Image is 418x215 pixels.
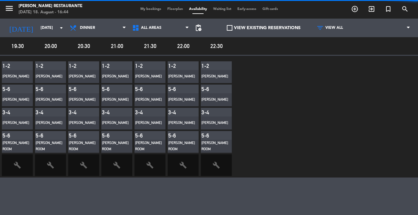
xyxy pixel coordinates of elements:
div: [PERSON_NAME] [2,120,24,126]
span: 22:00 [168,42,199,50]
span: Waiting list [210,7,234,11]
div: 1-2 [36,63,51,69]
i: build [179,161,187,169]
i: build [80,161,87,169]
span: pending_actions [195,24,202,32]
div: 5-6 [201,86,217,92]
div: 3-4 [69,109,84,116]
i: search [401,5,409,13]
span: Early-access [234,7,259,11]
span: Gift cards [259,7,281,11]
div: 5-6 [201,132,217,139]
div: [PERSON_NAME] [168,97,190,103]
div: [PERSON_NAME] [36,120,57,126]
div: 5-6 [168,132,184,139]
div: 1-2 [201,63,217,69]
div: 1-2 [135,63,151,69]
span: 21:30 [134,42,166,50]
div: 1-2 [168,63,184,69]
span: Dinner [80,26,95,30]
span: My bookings [137,7,164,11]
span: 22:30 [201,42,232,50]
div: [PERSON_NAME] room [201,140,223,152]
div: 5-6 [2,86,18,92]
div: [PERSON_NAME] [69,97,90,103]
div: 3-4 [168,109,184,116]
i: build [113,161,121,169]
i: build [47,161,54,169]
div: [PERSON_NAME] room [102,140,124,152]
div: 5-6 [102,86,117,92]
div: 3-4 [135,109,151,116]
i: turned_in_not [385,5,392,13]
span: VIEW ALL [325,26,343,30]
i: build [213,161,220,169]
div: [PERSON_NAME] room [2,140,24,152]
div: [PERSON_NAME] [102,73,124,80]
div: [PERSON_NAME] [36,97,57,103]
label: VIEW EXISTING RESERVATIONS [227,24,301,32]
div: [PERSON_NAME] room [135,140,157,152]
div: [PERSON_NAME] [135,97,157,103]
div: [PERSON_NAME] [168,120,190,126]
div: [PERSON_NAME] [36,73,57,80]
div: 3-4 [36,109,51,116]
div: 5-6 [69,132,84,139]
div: 3-4 [2,109,18,116]
div: [PERSON_NAME] room [36,140,57,152]
span: 19:30 [2,42,33,50]
div: 5-6 [36,132,51,139]
div: [PERSON_NAME] [69,120,90,126]
span: Floorplan [164,7,186,11]
div: [PERSON_NAME] [69,73,90,80]
div: 5-6 [135,132,151,139]
span: 20:30 [68,42,99,50]
div: 1-2 [69,63,84,69]
span: 21:00 [101,42,133,50]
div: 5-6 [168,86,184,92]
div: [PERSON_NAME] [201,120,223,126]
div: [PERSON_NAME] [2,73,24,80]
div: [PERSON_NAME] [102,97,124,103]
i: build [14,161,21,169]
span: 20:00 [35,42,66,50]
div: [PERSON_NAME] [201,97,223,103]
div: 1-2 [102,63,117,69]
span: Availability [186,7,210,11]
div: 5-6 [102,132,117,139]
div: [PERSON_NAME] [168,73,190,80]
div: [PERSON_NAME] [135,120,157,126]
div: 5-6 [69,86,84,92]
div: [PERSON_NAME] [102,120,124,126]
i: exit_to_app [368,5,375,13]
div: 5-6 [36,86,51,92]
div: [PERSON_NAME] [135,73,157,80]
i: add_circle_outline [351,5,359,13]
i: [DATE] [5,21,37,35]
div: 5-6 [135,86,151,92]
button: menu [5,4,14,15]
div: 1-2 [2,63,18,69]
div: 3-4 [102,109,117,116]
div: 3-4 [201,109,217,116]
div: 5-6 [2,132,18,139]
div: [PERSON_NAME] [201,73,223,80]
div: [DATE] 18. August - 16:44 [19,9,82,15]
div: [PERSON_NAME] Restaurante [19,3,82,9]
div: [PERSON_NAME] [2,97,24,103]
i: build [146,161,154,169]
span: All areas [141,26,161,30]
i: menu [5,4,14,13]
div: [PERSON_NAME] room [168,140,190,152]
i: arrow_drop_down [58,24,65,32]
div: [PERSON_NAME] room [69,140,90,152]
